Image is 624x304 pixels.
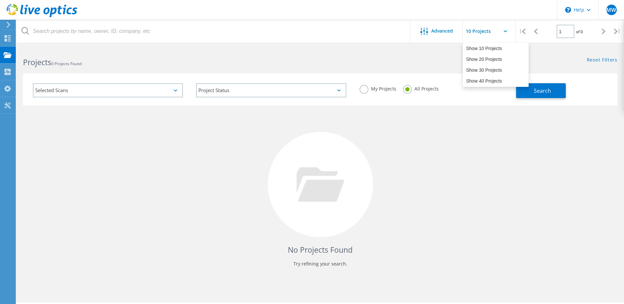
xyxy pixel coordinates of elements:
[534,87,551,94] span: Search
[30,259,611,269] p: Try refining your search.
[587,58,617,63] a: Reset Filters
[30,244,611,255] h4: No Projects Found
[33,83,183,97] div: Selected Scans
[403,85,439,91] label: All Projects
[463,43,528,54] div: Show 10 Projects
[516,83,566,98] button: Search
[565,7,571,13] svg: \n
[23,57,51,67] b: Projects
[196,83,346,97] div: Project Status
[360,85,396,91] label: My Projects
[463,65,528,76] div: Show 30 Projects
[431,29,453,33] span: Advanced
[611,20,624,43] div: |
[463,76,528,87] div: Show 40 Projects
[51,61,82,66] span: 0 Projects Found
[515,20,529,43] div: |
[7,14,77,18] a: Live Optics Dashboard
[463,54,528,65] div: Show 20 Projects
[576,29,583,35] span: of 0
[16,20,411,43] input: Search projects by name, owner, ID, company, etc
[606,7,616,13] span: MW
